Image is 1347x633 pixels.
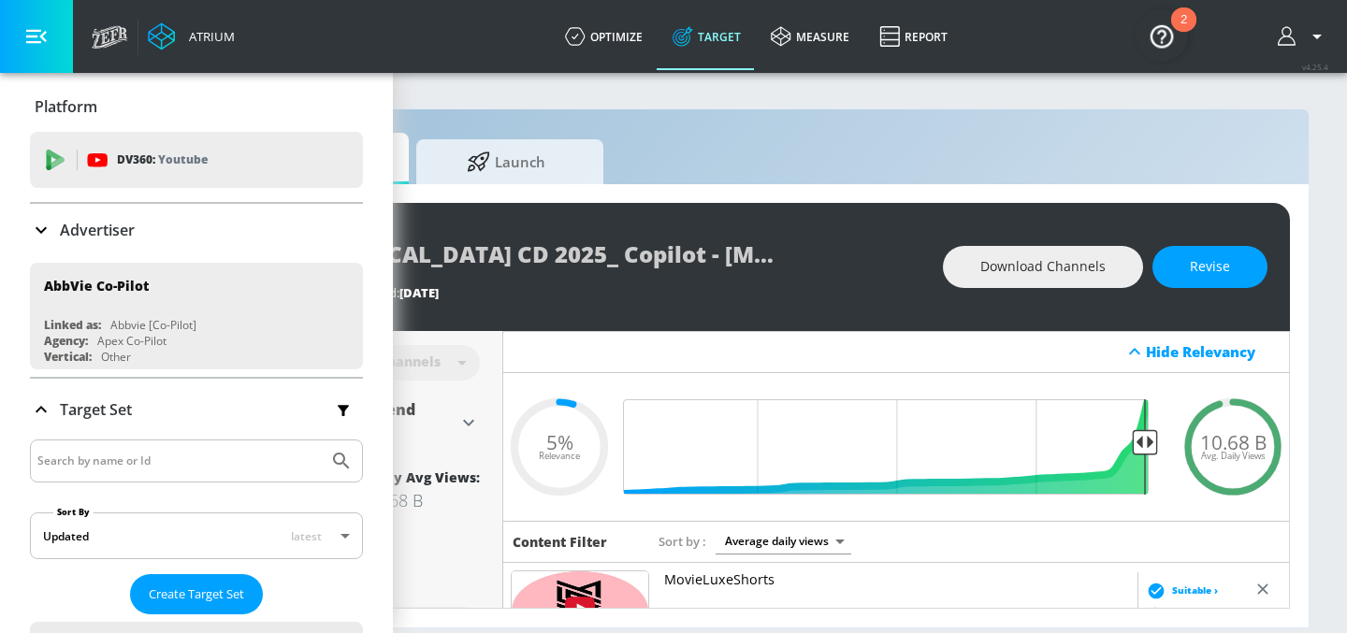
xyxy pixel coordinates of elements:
a: Atrium [148,22,235,50]
a: measure [756,3,864,70]
h6: Content Filter [513,533,607,551]
div: Average daily views [716,528,851,554]
span: Revise [1190,255,1230,279]
div: Target Set [30,379,363,440]
button: Download Channels [943,246,1143,288]
span: Launch [435,139,577,184]
div: Hide Relevancy [1146,342,1279,361]
div: Updated [43,528,89,544]
div: AbbVie Co-Pilot [44,277,149,295]
button: Open Resource Center, 2 new notifications [1136,9,1188,62]
p: Platform [35,96,97,117]
input: Final Threshold [634,399,1158,495]
button: Create Target Set [130,574,263,614]
a: Target [658,3,756,70]
div: Agency: [44,333,88,349]
input: Search by name or Id [37,449,321,473]
span: 10.68 B [1200,432,1267,452]
span: 5% [546,432,573,452]
span: latest [291,528,322,544]
div: Daily Avg Views: [367,468,480,486]
div: 2 [1180,20,1187,44]
div: Advertiser [30,204,363,256]
span: v 4.25.4 [1302,62,1328,72]
div: Apex Co-Pilot [97,333,167,349]
span: Relevance [539,452,580,461]
label: Sort By [53,506,94,518]
p: Advertiser [60,220,135,240]
p: DV360: [117,150,208,170]
span: 5 % [1170,607,1189,621]
div: Other [101,349,131,365]
span: Create Target Set [149,583,244,605]
div: Channels [369,353,450,369]
span: Sort by [659,533,706,550]
button: Revise [1152,246,1267,288]
div: Vertical: [44,349,92,365]
p: Youtube [158,150,208,169]
div: AbbVie Co-PilotLinked as:Abbvie [Co-Pilot]Agency:Apex Co-PilotVertical:Other [30,263,363,369]
div: Atrium [181,28,235,45]
div: Relevancy [1142,599,1234,627]
div: Linked as: [44,317,101,333]
p: Target Set [60,399,132,420]
span: [DATE] [399,284,439,301]
div: Suitable › [1142,581,1218,599]
p: MovieLuxeShorts [664,570,1130,589]
a: Report [864,3,963,70]
div: Abbvie [Co-Pilot] [110,317,196,333]
div: DV360: Youtube [30,132,363,188]
span: Suitable › [1172,583,1218,597]
div: Hide Relevancy [503,331,1289,373]
span: Avg. Daily Views [1201,452,1266,461]
div: Last Updated: [322,284,924,301]
a: optimize [550,3,658,70]
span: Download Channels [980,255,1106,279]
div: Platform [30,80,363,133]
div: 10.68 B [367,489,480,511]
